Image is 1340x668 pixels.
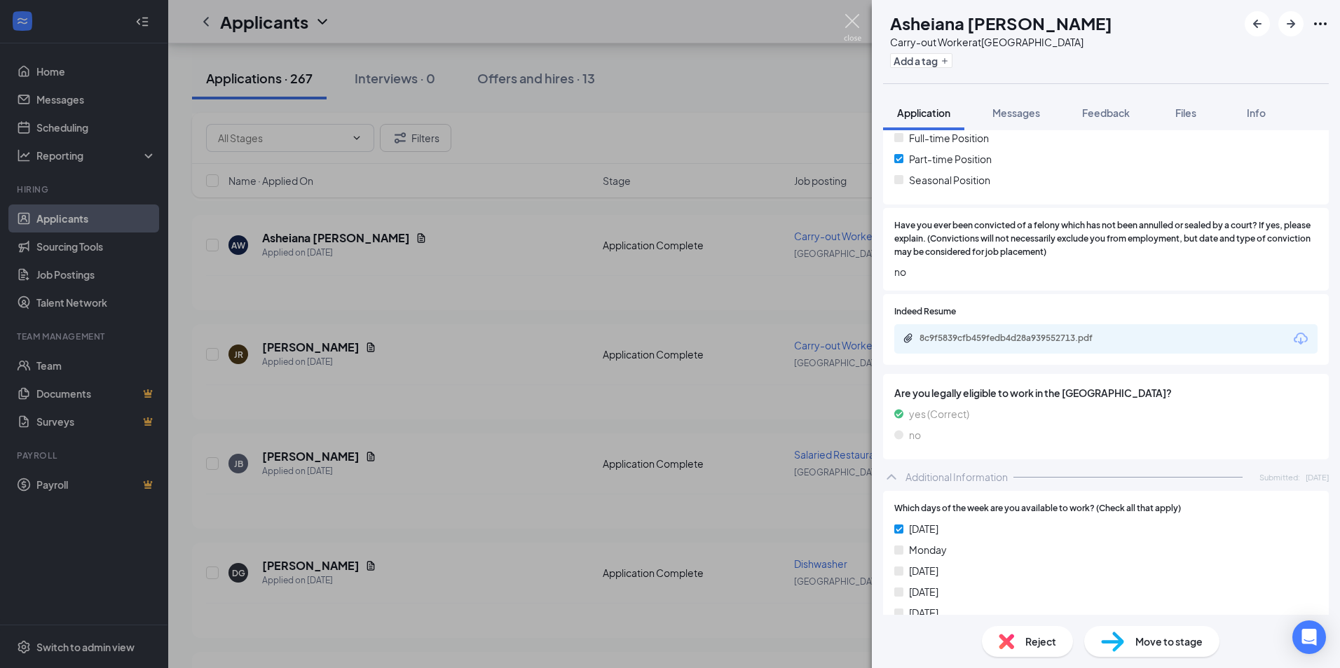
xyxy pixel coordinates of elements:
svg: Ellipses [1312,15,1329,32]
a: Paperclip8c9f5839cfb459fedb4d28a939552713.pdf [903,333,1130,346]
button: PlusAdd a tag [890,53,952,68]
span: no [894,264,1318,279]
svg: ArrowLeftNew [1249,15,1266,32]
div: Open Intercom Messenger [1292,620,1326,654]
span: Info [1247,106,1266,119]
span: Which days of the week are you available to work? (Check all that apply) [894,502,1181,515]
span: Messages [992,106,1040,119]
span: Reject [1025,634,1056,649]
div: Additional Information [905,470,1008,484]
span: [DATE] [909,563,938,578]
button: ArrowRight [1278,11,1304,36]
span: Indeed Resume [894,305,956,319]
div: 8c9f5839cfb459fedb4d28a939552713.pdf [919,333,1116,344]
span: Full-time Position [909,130,989,146]
span: Move to stage [1135,634,1203,649]
span: [DATE] [909,521,938,536]
svg: Paperclip [903,333,914,344]
svg: Plus [941,57,949,65]
span: no [909,427,921,443]
span: Feedback [1082,106,1130,119]
span: yes (Correct) [909,406,969,422]
span: Part-time Position [909,151,992,167]
button: ArrowLeftNew [1245,11,1270,36]
span: Are you legally eligible to work in the [GEOGRAPHIC_DATA]? [894,385,1318,401]
span: Files [1175,106,1196,119]
div: Carry-out Worker at [GEOGRAPHIC_DATA] [890,35,1112,49]
span: [DATE] [1306,471,1329,483]
span: [DATE] [909,605,938,620]
span: Have you ever been convicted of a felony which has not been annulled or sealed by a court? If yes... [894,219,1318,259]
h1: Asheiana [PERSON_NAME] [890,11,1112,35]
span: [DATE] [909,584,938,599]
svg: Download [1292,330,1309,347]
svg: ChevronUp [883,468,900,485]
span: Submitted: [1259,471,1300,483]
svg: ArrowRight [1283,15,1299,32]
span: Seasonal Position [909,172,990,188]
span: Application [897,106,950,119]
span: Monday [909,542,947,557]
